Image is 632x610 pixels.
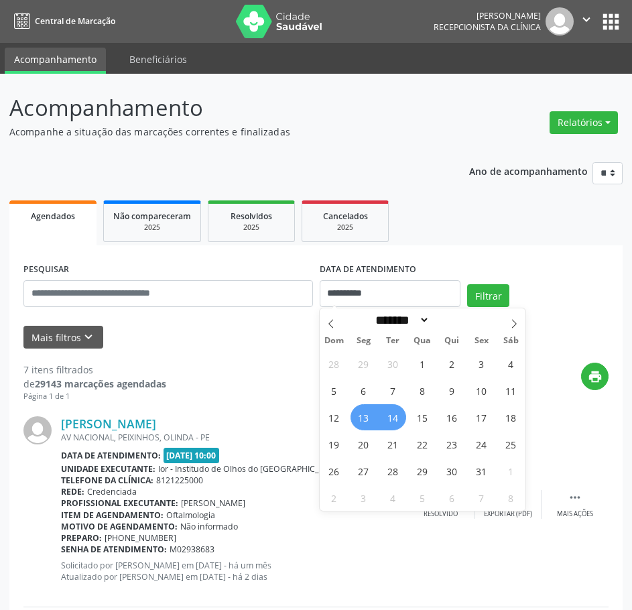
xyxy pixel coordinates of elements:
[105,532,176,544] span: [PHONE_NUMBER]
[434,10,541,21] div: [PERSON_NAME]
[574,7,599,36] button: 
[113,223,191,233] div: 2025
[380,431,406,457] span: Outubro 21, 2025
[409,377,436,404] span: Outubro 8, 2025
[409,485,436,511] span: Novembro 5, 2025
[581,363,609,390] button: print
[158,463,342,475] span: Ior - Institudo de Olhos do [GEOGRAPHIC_DATA]
[61,509,164,521] b: Item de agendamento:
[468,377,495,404] span: Outubro 10, 2025
[469,162,588,179] p: Ano de acompanhamento
[588,369,603,384] i: print
[409,431,436,457] span: Outubro 22, 2025
[550,111,618,134] button: Relatórios
[498,377,524,404] span: Outubro 11, 2025
[320,337,349,345] span: Dom
[23,259,69,280] label: PESQUISAR
[349,337,378,345] span: Seg
[61,432,407,443] div: AV NACIONAL, PEIXINHOS, OLINDA - PE
[321,431,347,457] span: Outubro 19, 2025
[466,337,496,345] span: Sex
[439,458,465,484] span: Outubro 30, 2025
[9,125,439,139] p: Acompanhe a situação das marcações correntes e finalizadas
[430,313,474,327] input: Year
[468,431,495,457] span: Outubro 24, 2025
[218,223,285,233] div: 2025
[351,351,377,377] span: Setembro 29, 2025
[61,560,407,583] p: Solicitado por [PERSON_NAME] em [DATE] - há um mês Atualizado por [PERSON_NAME] em [DATE] - há 2 ...
[351,485,377,511] span: Novembro 3, 2025
[87,486,137,497] span: Credenciada
[61,450,161,461] b: Data de atendimento:
[23,326,103,349] button: Mais filtroskeyboard_arrow_down
[61,463,155,475] b: Unidade executante:
[231,210,272,222] span: Resolvidos
[31,210,75,222] span: Agendados
[407,337,437,345] span: Qua
[439,431,465,457] span: Outubro 23, 2025
[546,7,574,36] img: img
[321,377,347,404] span: Outubro 5, 2025
[170,544,214,555] span: M02938683
[61,416,156,431] a: [PERSON_NAME]
[380,485,406,511] span: Novembro 4, 2025
[321,458,347,484] span: Outubro 26, 2025
[81,330,96,345] i: keyboard_arrow_down
[351,431,377,457] span: Outubro 20, 2025
[180,521,238,532] span: Não informado
[380,458,406,484] span: Outubro 28, 2025
[439,404,465,430] span: Outubro 16, 2025
[409,404,436,430] span: Outubro 15, 2025
[468,351,495,377] span: Outubro 3, 2025
[351,458,377,484] span: Outubro 27, 2025
[181,497,245,509] span: [PERSON_NAME]
[498,458,524,484] span: Novembro 1, 2025
[164,448,220,463] span: [DATE] 10:00
[321,351,347,377] span: Setembro 28, 2025
[113,210,191,222] span: Não compareceram
[599,10,623,34] button: apps
[321,485,347,511] span: Novembro 2, 2025
[61,497,178,509] b: Profissional executante:
[371,313,430,327] select: Month
[9,91,439,125] p: Acompanhamento
[120,48,196,71] a: Beneficiários
[434,21,541,33] span: Recepcionista da clínica
[424,509,458,519] div: Resolvido
[321,404,347,430] span: Outubro 12, 2025
[23,391,166,402] div: Página 1 de 1
[351,377,377,404] span: Outubro 6, 2025
[380,404,406,430] span: Outubro 14, 2025
[437,337,466,345] span: Qui
[409,351,436,377] span: Outubro 1, 2025
[498,485,524,511] span: Novembro 8, 2025
[484,509,532,519] div: Exportar (PDF)
[468,458,495,484] span: Outubro 31, 2025
[557,509,593,519] div: Mais ações
[351,404,377,430] span: Outubro 13, 2025
[409,458,436,484] span: Outubro 29, 2025
[35,377,166,390] strong: 29143 marcações agendadas
[320,259,416,280] label: DATA DE ATENDIMENTO
[323,210,368,222] span: Cancelados
[498,404,524,430] span: Outubro 18, 2025
[439,485,465,511] span: Novembro 6, 2025
[23,377,166,391] div: de
[579,12,594,27] i: 
[467,284,509,307] button: Filtrar
[61,521,178,532] b: Motivo de agendamento:
[23,416,52,444] img: img
[498,351,524,377] span: Outubro 4, 2025
[156,475,203,486] span: 8121225000
[496,337,525,345] span: Sáb
[61,486,84,497] b: Rede:
[312,223,379,233] div: 2025
[468,404,495,430] span: Outubro 17, 2025
[439,377,465,404] span: Outubro 9, 2025
[35,15,115,27] span: Central de Marcação
[439,351,465,377] span: Outubro 2, 2025
[498,431,524,457] span: Outubro 25, 2025
[23,363,166,377] div: 7 itens filtrados
[61,532,102,544] b: Preparo:
[61,475,153,486] b: Telefone da clínica:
